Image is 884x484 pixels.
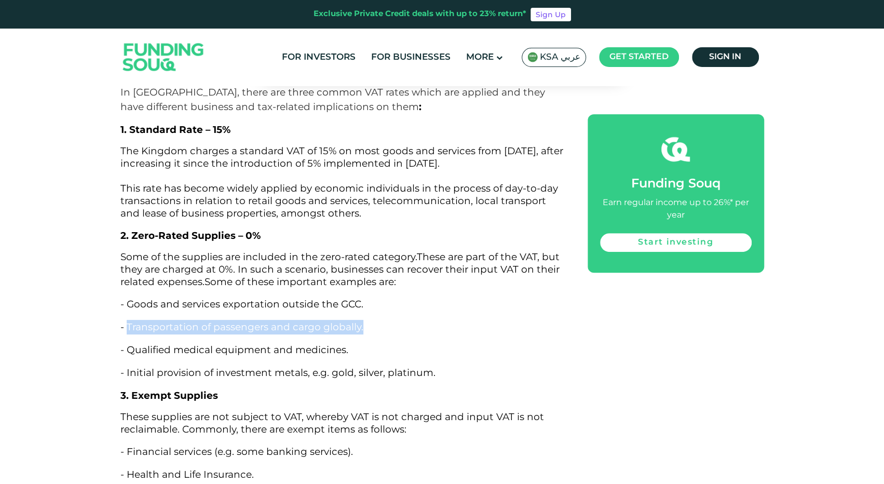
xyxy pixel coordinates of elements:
[120,230,261,241] span: 2. Zero‑Rated Supplies – 0%
[120,344,348,356] span: - Qualified medical equipment and medicines.
[279,49,358,66] a: For Investors
[419,101,421,113] span: :
[600,233,752,252] a: Start investing
[120,468,254,480] span: - Health and Life Insurance.
[120,124,230,136] span: 1. Standard Rate – 15%
[120,389,218,401] span: 3. Exempt Supplies
[709,53,741,61] span: Sign in
[120,251,560,288] span: Some of the supplies are included in the zero-rated category. Some of these important examples are:
[692,47,759,67] a: Sign in
[113,31,214,84] img: Logo
[314,8,526,20] div: Exclusive Private Credit deals with up to 23% return*
[120,367,436,379] span: - Initial provision of investment metals, e.g. gold, silver, platinum.
[527,52,538,62] img: SA Flag
[120,86,545,113] span: In [GEOGRAPHIC_DATA], there are three common VAT rates which are applied and they have different ...
[120,251,560,288] span: These are part of the VAT, but they are charged at 0%. In such a scenario, businesses can recover...
[369,49,453,66] a: For Businesses
[120,298,363,310] span: - Goods and services exportation outside the GCC.
[600,197,752,222] div: Earn regular income up to 26%* per year
[531,8,571,21] a: Sign Up
[120,446,353,458] span: - Financial services (e.g. some banking services).
[631,178,720,190] span: Funding Souq
[120,411,544,435] span: These supplies are not subject to VAT, whereby VAT is not charged and input VAT is not reclaimabl...
[120,145,563,219] span: The Kingdom charges a standard VAT of 15% on most goods and services from [DATE], after increasin...
[120,321,363,333] span: - Transportation of passengers and cargo globally.
[466,53,494,62] span: More
[661,135,690,164] img: fsicon
[540,51,580,63] span: KSA عربي
[609,53,669,61] span: Get started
